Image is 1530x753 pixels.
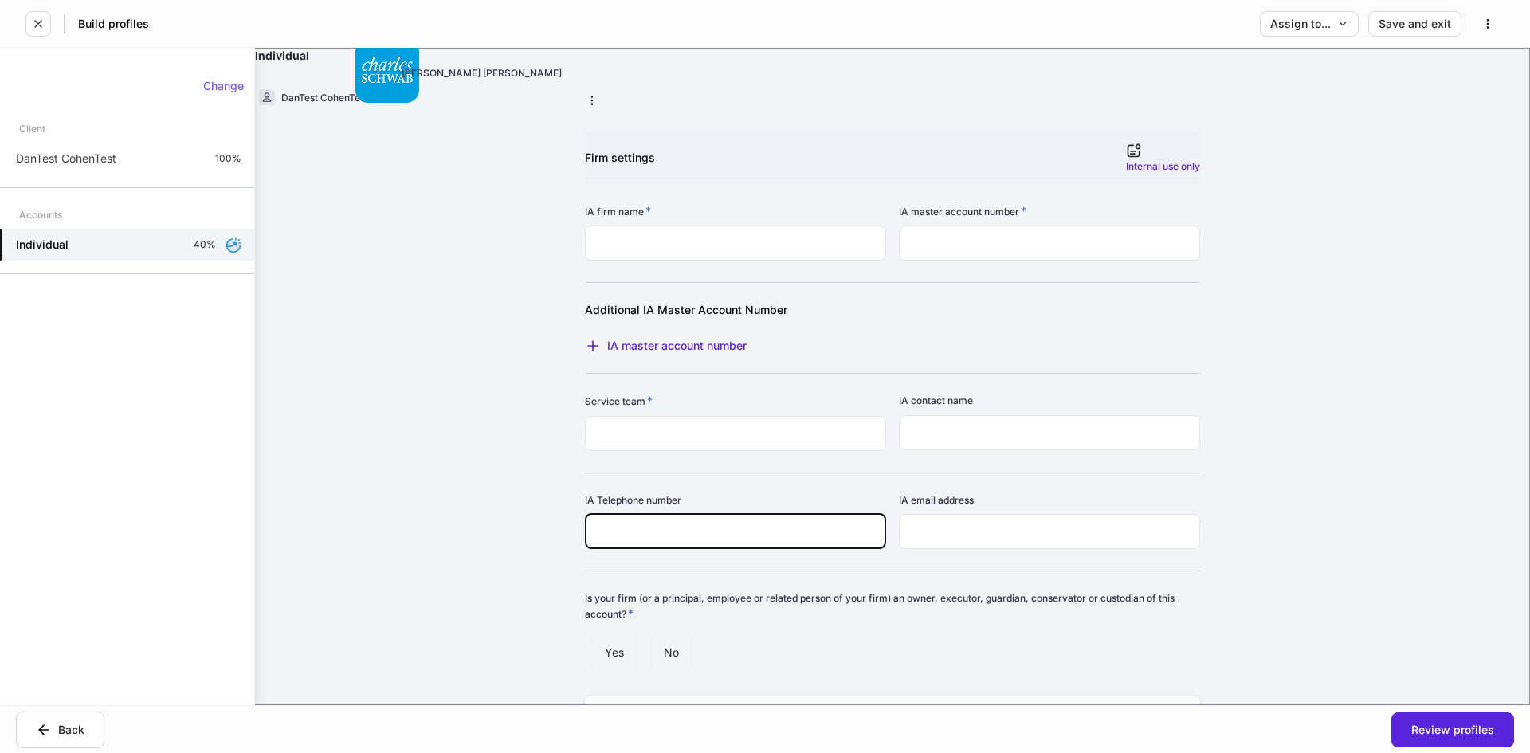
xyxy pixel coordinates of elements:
[585,150,655,166] h5: Firm settings
[1126,159,1200,174] h6: Internal use only
[1411,724,1494,735] div: Review profiles
[1260,11,1359,37] button: Assign to...
[585,393,653,409] h6: Service team
[355,39,419,103] img: charles-schwab-BFYFdbvS.png
[19,115,45,143] div: Client
[402,65,562,80] div: [PERSON_NAME] [PERSON_NAME]
[1379,18,1451,29] div: Save and exit
[585,203,651,219] h6: IA firm name
[16,712,104,748] button: Back
[36,722,84,738] div: Back
[255,48,1530,64] h4: Individual
[16,151,116,167] p: DanTest CohenTest
[585,338,747,354] button: IA master account number
[899,492,974,508] h6: IA email address
[16,237,69,253] h5: Individual
[193,73,254,99] button: Change
[1368,11,1461,37] button: Save and exit
[585,590,1200,622] h6: Is your firm (or a principal, employee or related person of your firm) an owner, executor, guardi...
[78,16,149,32] h5: Build profiles
[1391,712,1514,747] button: Review profiles
[19,201,62,229] div: Accounts
[194,238,216,251] p: 40%
[585,302,787,318] div: Additional IA Master Account Number
[281,90,368,105] div: DanTest CohenTest
[203,80,244,92] div: Change
[585,492,681,508] h6: IA Telephone number
[1270,18,1348,29] div: Assign to...
[215,152,241,165] p: 100%
[899,393,973,408] h6: IA contact name
[899,203,1026,219] h6: IA master account number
